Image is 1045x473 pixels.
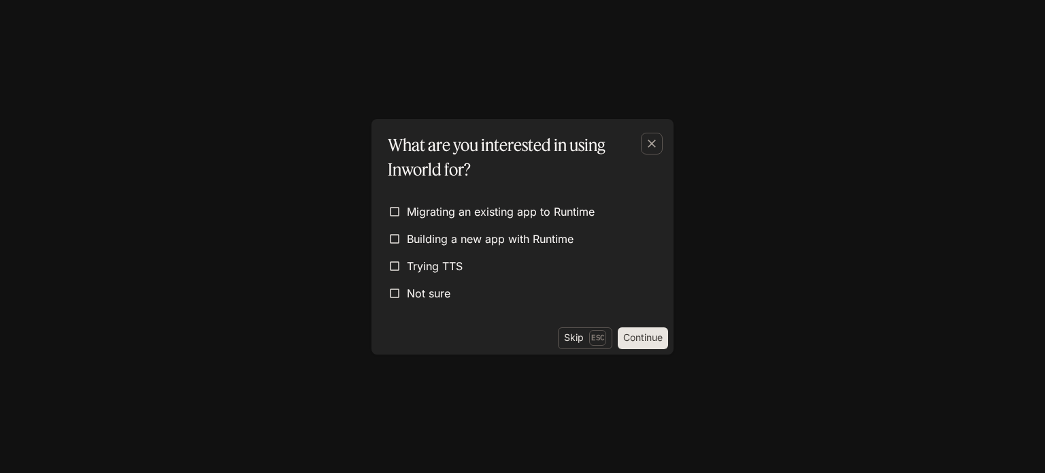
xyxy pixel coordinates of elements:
[407,231,574,247] span: Building a new app with Runtime
[558,327,612,349] button: SkipEsc
[388,133,652,182] p: What are you interested in using Inworld for?
[618,327,668,349] button: Continue
[407,203,595,220] span: Migrating an existing app to Runtime
[589,330,606,345] p: Esc
[407,258,463,274] span: Trying TTS
[407,285,450,301] span: Not sure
